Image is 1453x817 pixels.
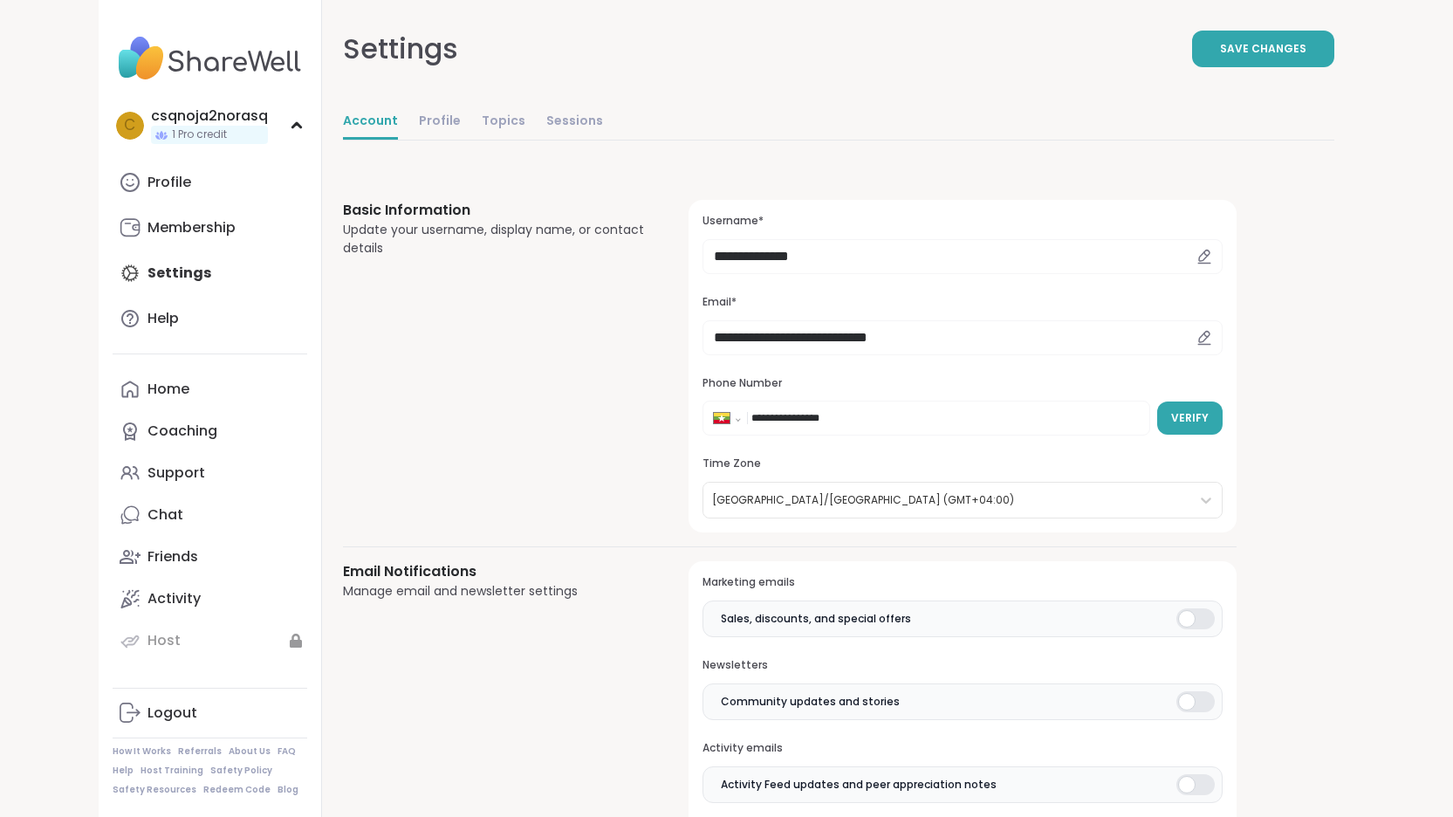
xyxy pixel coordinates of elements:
a: Coaching [113,410,307,452]
a: Support [113,452,307,494]
span: Verify [1171,410,1209,426]
a: Home [113,368,307,410]
div: Manage email and newsletter settings [343,582,648,601]
a: FAQ [278,745,296,758]
h3: Phone Number [703,376,1222,391]
div: Chat [147,505,183,525]
div: csqnoja2norasq [151,106,268,126]
h3: Newsletters [703,658,1222,673]
h3: Email* [703,295,1222,310]
a: Sessions [546,105,603,140]
span: Save Changes [1220,41,1306,57]
span: c [124,114,135,137]
a: Help [113,298,307,340]
a: Profile [419,105,461,140]
h3: Email Notifications [343,561,648,582]
a: Activity [113,578,307,620]
span: Sales, discounts, and special offers [721,611,911,627]
a: Host [113,620,307,662]
span: Activity Feed updates and peer appreciation notes [721,777,997,793]
a: How It Works [113,745,171,758]
span: Community updates and stories [721,694,900,710]
a: Profile [113,161,307,203]
a: Blog [278,784,298,796]
h3: Username* [703,214,1222,229]
div: Membership [147,218,236,237]
div: Profile [147,173,191,192]
a: Referrals [178,745,222,758]
div: Logout [147,704,197,723]
a: About Us [229,745,271,758]
a: Topics [482,105,525,140]
div: Help [147,309,179,328]
div: Coaching [147,422,217,441]
a: Redeem Code [203,784,271,796]
div: Host [147,631,181,650]
div: Update your username, display name, or contact details [343,221,648,257]
a: Account [343,105,398,140]
div: Home [147,380,189,399]
div: Friends [147,547,198,566]
a: Help [113,765,134,777]
a: Logout [113,692,307,734]
a: Chat [113,494,307,536]
a: Friends [113,536,307,578]
button: Verify [1157,402,1223,435]
h3: Activity emails [703,741,1222,756]
h3: Marketing emails [703,575,1222,590]
div: Support [147,463,205,483]
span: 1 Pro credit [172,127,227,142]
button: Save Changes [1192,31,1334,67]
div: Settings [343,28,458,70]
a: Host Training [141,765,203,777]
h3: Time Zone [703,457,1222,471]
div: Activity [147,589,201,608]
img: ShareWell Nav Logo [113,28,307,89]
h3: Basic Information [343,200,648,221]
a: Membership [113,207,307,249]
a: Safety Policy [210,765,272,777]
a: Safety Resources [113,784,196,796]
